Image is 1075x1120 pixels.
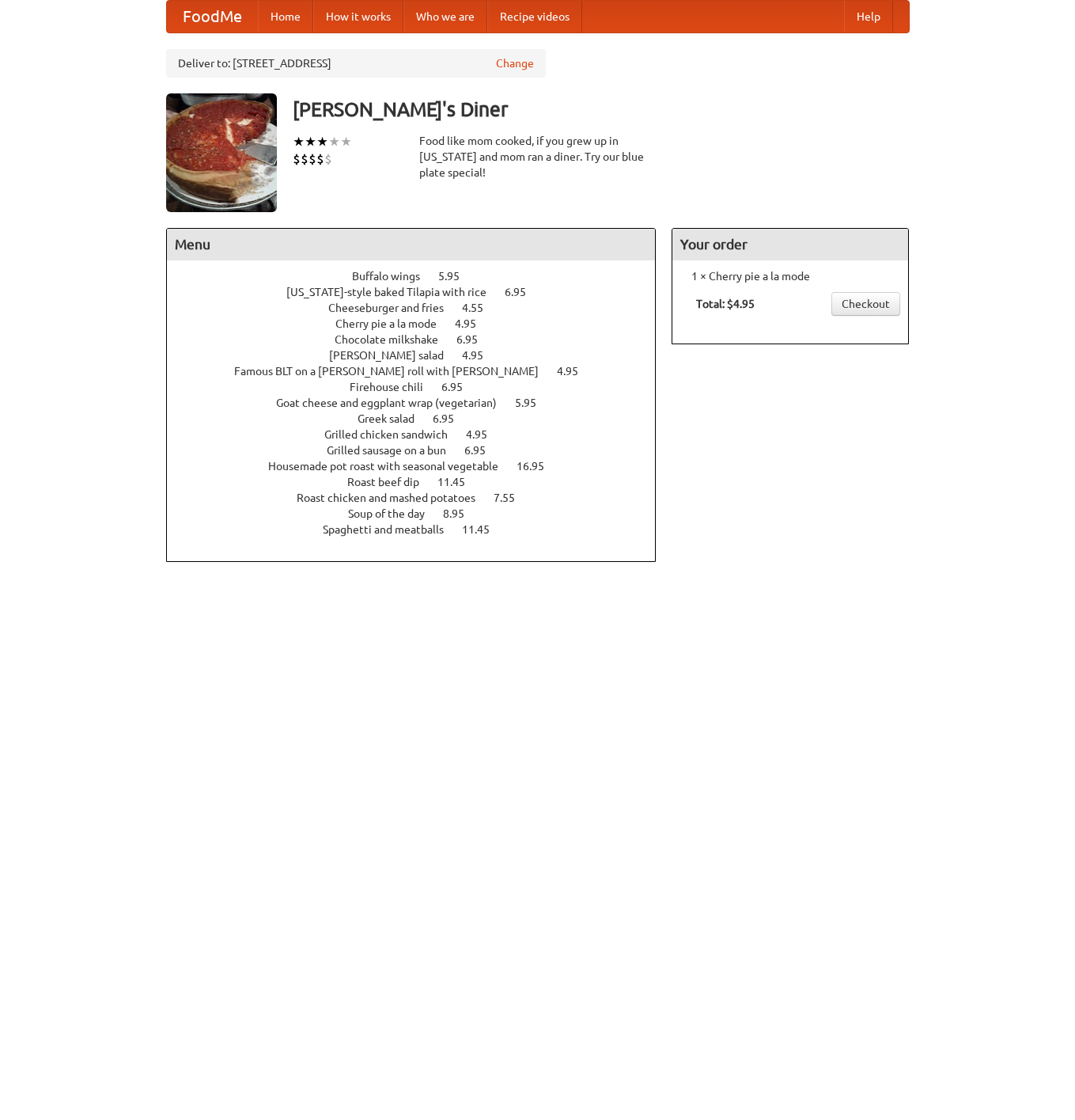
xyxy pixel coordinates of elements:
[301,150,308,168] li: $
[494,492,531,504] span: 7.55
[276,397,566,409] a: Goat cheese and eggplant wrap (vegetarian) 5.95
[441,381,479,393] span: 6.95
[352,270,436,283] span: Buffalo wings
[335,317,505,330] a: Cherry pie a la mode 4.95
[347,476,435,488] span: Roast beef dip
[166,93,277,212] img: angular.jpg
[335,333,507,346] a: Chocolate milkshake 6.95
[167,1,258,32] a: FoodMe
[323,523,460,536] span: Spaghetti and meatballs
[313,1,403,32] a: How it works
[327,444,462,457] span: Grilled sausage on a bun
[438,270,475,283] span: 5.95
[234,365,555,378] span: Famous BLT on a [PERSON_NAME] roll with [PERSON_NAME]
[462,349,499,362] span: 4.95
[403,1,487,32] a: Who we are
[347,476,494,488] a: Roast beef dip 11.45
[316,150,324,168] li: $
[456,333,494,346] span: 6.95
[268,460,573,473] a: Housemade pot roast with seasonal vegetable 16.95
[844,1,893,32] a: Help
[324,428,517,441] a: Grilled chicken sandwich 4.95
[358,412,483,425] a: Greek salad 6.95
[358,412,430,425] span: Greek salad
[324,428,464,441] span: Grilled chicken sandwich
[293,150,301,168] li: $
[437,476,481,488] span: 11.45
[327,444,515,457] a: Grilled sausage on a bun 6.95
[352,270,489,283] a: Buffalo wings 5.95
[672,229,908,260] h4: Your order
[297,492,491,504] span: Roast chicken and mashed potatoes
[286,286,502,298] span: [US_STATE]-style baked Tilapia with rice
[487,1,582,32] a: Recipe videos
[293,133,305,150] li: ★
[350,381,492,393] a: Firehouse chili 6.95
[680,268,900,284] li: 1 × Cherry pie a la mode
[505,286,542,298] span: 6.95
[340,133,352,150] li: ★
[305,133,316,150] li: ★
[328,302,513,314] a: Cheeseburger and fries 4.55
[268,460,514,473] span: Housemade pot roast with seasonal vegetable
[328,302,460,314] span: Cheeseburger and fries
[286,286,555,298] a: [US_STATE]-style baked Tilapia with rice 6.95
[316,133,328,150] li: ★
[350,381,439,393] span: Firehouse chili
[348,507,494,520] a: Soup of the day 8.95
[462,523,505,536] span: 11.45
[329,349,460,362] span: [PERSON_NAME] salad
[443,507,480,520] span: 8.95
[328,133,340,150] li: ★
[329,349,513,362] a: [PERSON_NAME] salad 4.95
[419,133,657,180] div: Food like mom cooked, if you grew up in [US_STATE] and mom ran a diner. Try our blue plate special!
[462,302,499,314] span: 4.55
[348,507,441,520] span: Soup of the day
[293,93,910,125] h3: [PERSON_NAME]'s Diner
[496,55,534,71] a: Change
[515,397,552,409] span: 5.95
[166,49,546,78] div: Deliver to: [STREET_ADDRESS]
[324,150,332,168] li: $
[831,292,900,316] a: Checkout
[308,150,316,168] li: $
[517,460,560,473] span: 16.95
[433,412,470,425] span: 6.95
[167,229,656,260] h4: Menu
[234,365,608,378] a: Famous BLT on a [PERSON_NAME] roll with [PERSON_NAME] 4.95
[557,365,594,378] span: 4.95
[696,298,755,310] b: Total: $4.95
[335,333,454,346] span: Chocolate milkshake
[323,523,519,536] a: Spaghetti and meatballs 11.45
[258,1,313,32] a: Home
[466,428,503,441] span: 4.95
[455,317,492,330] span: 4.95
[276,397,513,409] span: Goat cheese and eggplant wrap (vegetarian)
[297,492,544,504] a: Roast chicken and mashed potatoes 7.55
[464,444,502,457] span: 6.95
[335,317,452,330] span: Cherry pie a la mode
